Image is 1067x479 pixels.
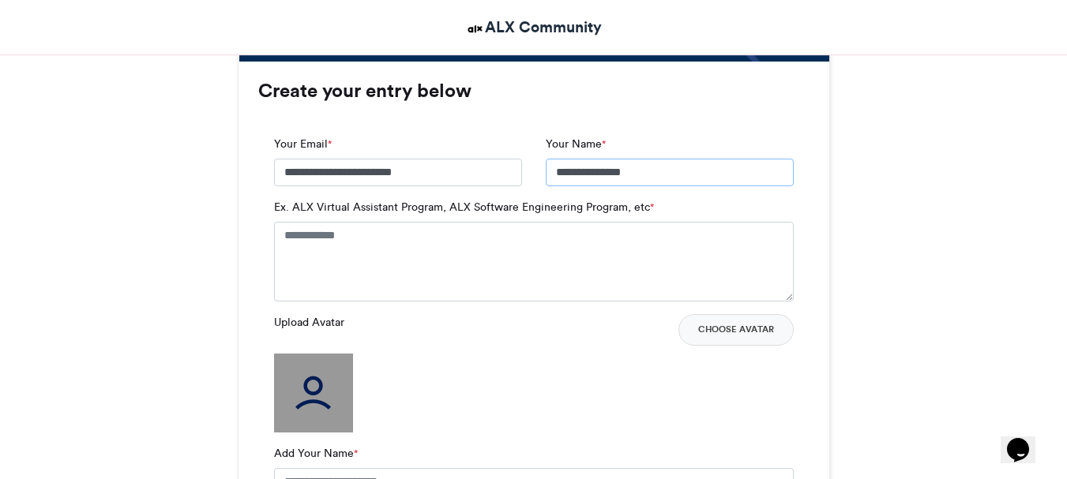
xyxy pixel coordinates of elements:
img: ALX Community [465,19,485,39]
label: Upload Avatar [274,314,344,331]
label: Your Name [546,136,606,152]
h3: Create your entry below [258,81,810,100]
label: Your Email [274,136,332,152]
img: user_filled.png [274,354,353,432]
label: Ex. ALX Virtual Assistant Program, ALX Software Engineering Program, etc [274,199,654,215]
label: Add Your Name [274,445,358,462]
iframe: chat widget [1001,416,1051,463]
a: ALX Community [465,16,602,39]
button: Choose Avatar [678,314,794,346]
